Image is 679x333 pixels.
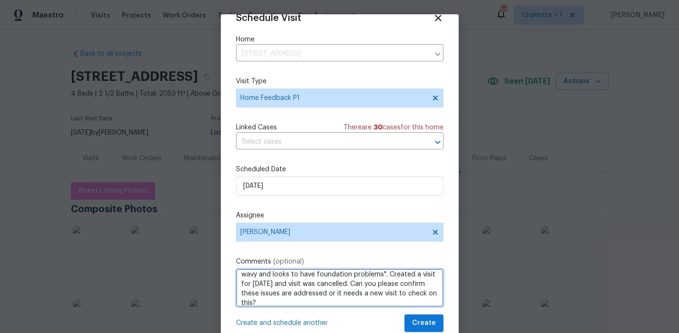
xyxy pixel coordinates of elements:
[236,135,417,149] input: Select cases
[344,123,443,132] span: There are case s for this home
[236,77,443,86] label: Visit Type
[433,13,443,23] span: Close
[273,258,304,265] span: (optional)
[412,317,436,329] span: Create
[236,35,443,44] label: Home
[240,93,425,103] span: Home Feedback P1
[240,228,427,236] span: [PERSON_NAME]
[431,136,444,149] button: Open
[236,47,429,61] input: Enter in an address
[236,269,443,307] textarea: The floor has 2 holes in the kitchen, the deck wood is damaged and was stained over to cover it. ...
[236,13,301,23] span: Schedule Visit
[404,314,443,332] button: Create
[374,124,383,131] span: 30
[236,257,443,266] label: Comments
[236,176,443,196] input: M/D/YYYY
[236,123,277,132] span: Linked Cases
[236,211,443,220] label: Assignee
[236,318,328,328] span: Create and schedule another
[236,165,443,174] label: Scheduled Date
